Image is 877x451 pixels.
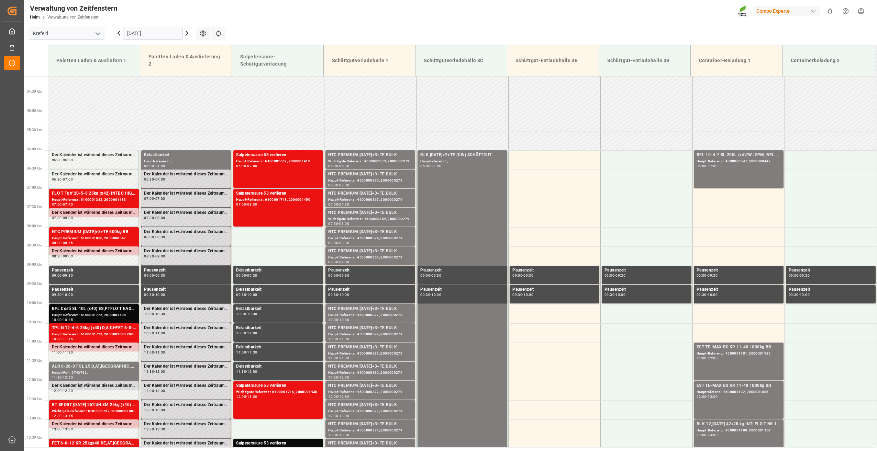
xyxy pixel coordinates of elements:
[339,274,349,277] div: 09:30
[123,27,183,40] input: TT-MM-JJJJ
[339,337,349,340] div: 11:00
[246,370,247,373] div: -
[328,382,412,389] div: NTC PREMIUM [DATE]+3+TE BULK
[155,255,165,258] div: 09:00
[52,305,136,312] div: BFL Costi SL 10L (x40) ES,PTFLO T EAGLE MASTER [DATE] 25kg(x40) INTFET 6-0-12 KR 25kgx40 DE,AT,FR...
[52,248,136,255] div: Der Kalender ist während dieses Zeitraums gesperrt.
[697,159,781,164] div: Haupt-Referenz : 4500000547, 2000000447
[614,293,615,296] div: -
[328,152,412,159] div: NTC PREMIUM [DATE]+3+TE BULK
[522,274,523,277] div: -
[52,267,136,274] div: Pausenzeit
[144,382,228,389] div: Der Kalender ist während dieses Zeitraums gesperrt.
[512,293,522,296] div: 09:30
[799,293,800,296] div: -
[144,159,228,164] div: Hauptreferenz : ,
[789,274,799,277] div: 09:00
[328,255,412,261] div: Haupt-Referenz : 4500000366, 2000000279
[144,389,154,392] div: 12:00
[27,109,42,113] span: 05:00 Uhr
[328,305,412,312] div: NTC PREMIUM [DATE]+3+TE BULK
[512,274,522,277] div: 09:00
[27,147,42,151] span: 06:00 Uhr
[604,286,689,293] div: Pausenzeit
[697,344,781,351] div: EST TE-MAX BS KR 11-48 1000kg BB
[420,164,430,167] div: 06:00
[247,312,257,315] div: 10:30
[512,286,597,293] div: Pausenzeit
[246,203,247,206] div: -
[236,389,320,395] div: Wichtigste Referenz : 6100001716, 2000001430
[420,286,504,293] div: Pausenzeit
[246,351,247,354] div: -
[708,274,718,277] div: 09:30
[144,248,228,255] div: Der Kalender ist während dieses Zeitraums gesperrt.
[328,159,412,164] div: Wichtigste Referenz : 4500000373, 2000000279
[62,203,63,206] div: -
[155,293,165,296] div: 10:00
[614,274,615,277] div: -
[338,274,339,277] div: -
[62,216,63,219] div: -
[144,344,228,351] div: Der Kalender ist während dieses Zeitraums gesperrt.
[615,274,625,277] div: 09:30
[144,229,228,235] div: Der Kalender ist während dieses Zeitraums gesperrt.
[696,54,777,67] div: Container-Beladung 1
[144,197,154,200] div: 07:00
[154,312,155,315] div: -
[420,152,504,159] div: BLK [DATE]+2+TE (GW) SCHÜTTGUT
[236,286,320,293] div: Belastbarkeit
[604,293,614,296] div: 09:30
[697,152,781,159] div: BFL 10-4-7 SL 200L (x4)TW ISPM; BFL 34 SL 27-0-0 +TE 200L (x4) TW; BFL Costi SL 20L (x48) D,A,CH,...
[52,376,62,379] div: 11:30
[339,203,349,206] div: 07:30
[328,293,338,296] div: 09:30
[604,274,614,277] div: 09:00
[338,222,339,225] div: -
[328,286,412,293] div: Pausenzeit
[236,159,320,164] div: Haupt-Referenz : 6100001662, 2000001410
[431,164,441,167] div: 21:00
[54,54,134,67] div: Paletten Laden & Ausliefern 1
[144,293,154,296] div: 09:30
[52,178,62,181] div: 06:30
[29,27,105,40] input: Typ zum Suchen/Auswählen
[328,197,412,203] div: Haupt-Referenz : 4500000367, 2000000279
[144,267,228,274] div: Pausenzeit
[328,216,412,222] div: Wichtigste Referenz : 4500000369, 2000000279
[155,389,165,392] div: 12:30
[247,164,257,167] div: 07:00
[62,389,63,392] div: -
[52,286,136,293] div: Pausenzeit
[63,376,73,379] div: 12:15
[328,222,338,225] div: 07:30
[144,216,154,219] div: 07:30
[697,286,781,293] div: Pausenzeit
[52,312,136,318] div: Haupt-Referenz : 6100001725, 2000001408
[236,344,320,351] div: Belastbarkeit
[697,267,781,274] div: Pausenzeit
[328,344,412,351] div: NTC PREMIUM [DATE]+3+TE BULK
[799,274,800,277] div: -
[155,351,165,354] div: 11:30
[707,357,708,360] div: -
[246,332,247,335] div: -
[328,267,412,274] div: Pausenzeit
[155,164,165,167] div: 21:00
[236,332,246,335] div: 10:30
[63,389,73,392] div: 12:30
[144,351,154,354] div: 11:00
[144,235,154,239] div: 08:00
[62,241,63,244] div: -
[27,263,42,266] span: 09:00 Uhr
[236,197,320,203] div: Haupt-Referenz : 6100001748, 2000001450
[154,274,155,277] div: -
[328,241,338,244] div: 08:00
[62,255,63,258] div: -
[328,389,412,395] div: Haupt-Referenz : 4500000372, 2000000279
[246,395,247,398] div: -
[154,255,155,258] div: -
[30,15,40,20] a: Heim
[328,357,338,360] div: 11:00
[155,178,165,181] div: 07:00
